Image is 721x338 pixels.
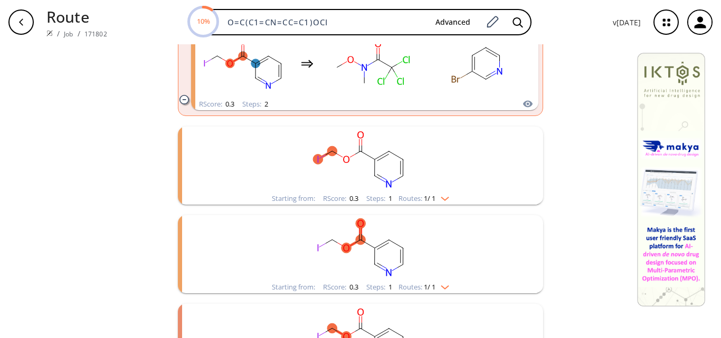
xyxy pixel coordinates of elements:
input: Enter SMILES [221,17,427,27]
p: Route [46,5,107,28]
div: Starting from: [272,284,315,291]
svg: Brc1cccnc1 [430,31,525,96]
li: / [78,28,80,39]
div: Routes: [399,284,449,291]
svg: O=C(OCI)c1cccnc1 [195,31,290,96]
div: Routes: [399,195,449,202]
div: RScore : [323,195,358,202]
a: Job [64,30,73,38]
div: Starting from: [272,195,315,202]
span: 0.3 [348,282,358,292]
svg: CON(C)C(=O)C(Cl)(Cl)Cl [324,31,419,96]
span: 1 / 1 [424,284,435,291]
li: / [57,28,60,39]
div: RScore : [199,101,234,108]
img: Banner [637,53,705,306]
text: 10% [196,16,210,26]
span: 1 [387,282,392,292]
button: Advanced [427,13,479,32]
p: v [DATE] [613,17,641,28]
img: Down [435,281,449,289]
span: 2 [263,99,268,109]
div: Steps : [366,195,392,202]
img: Down [435,192,449,201]
div: Steps : [242,101,268,108]
img: Spaya logo [46,30,53,36]
span: 0.3 [348,194,358,203]
svg: O=C(OCI)c1cccnc1 [223,127,498,192]
svg: OCI [535,31,630,96]
span: 1 / 1 [424,195,435,202]
div: Steps : [366,284,392,291]
div: RScore : [323,284,358,291]
svg: O=C(OCI)c1cccnc1 [223,215,498,281]
span: 1 [387,194,392,203]
span: 0.3 [224,99,234,109]
a: 171802 [84,30,107,38]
